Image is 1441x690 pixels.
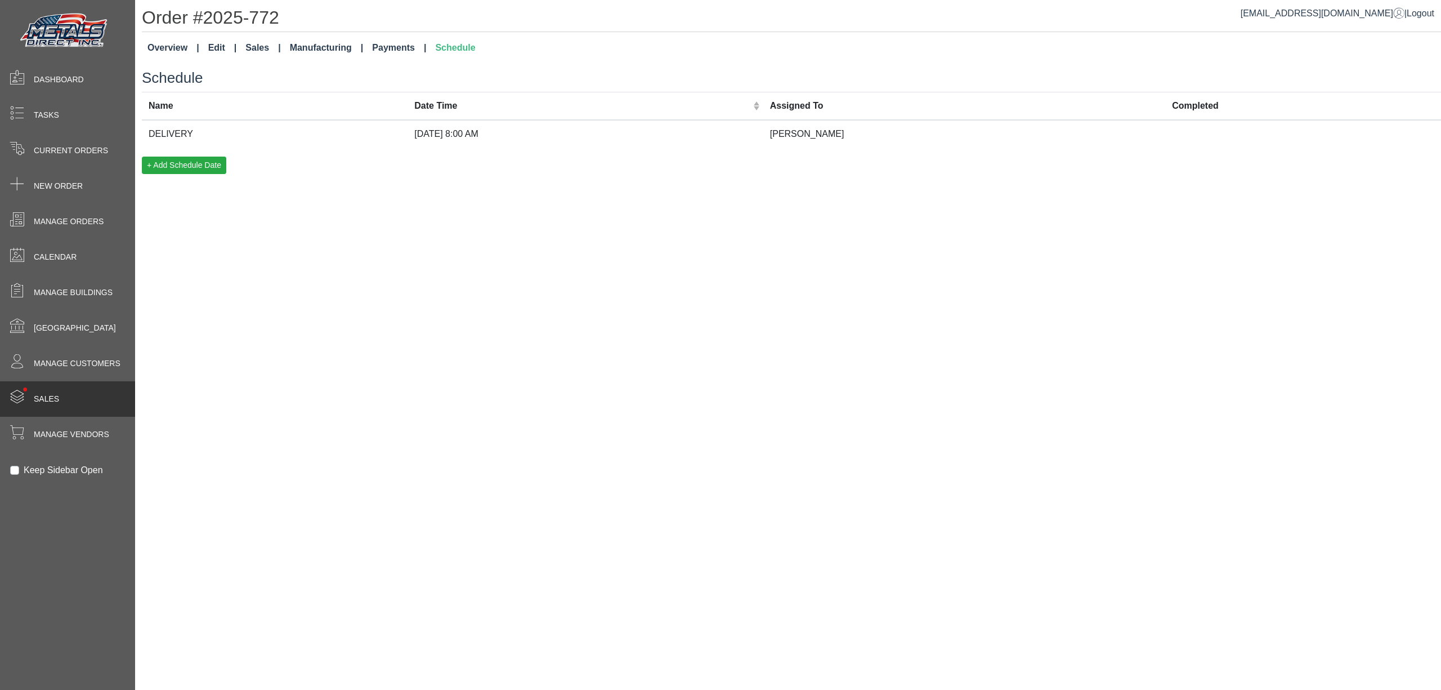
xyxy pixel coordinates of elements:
[142,69,1441,87] h3: Schedule
[1241,7,1434,20] div: |
[204,37,241,59] a: Edit
[285,37,368,59] a: Manufacturing
[431,37,480,59] a: Schedule
[414,129,478,139] span: [DATE] 8:00 AM
[142,120,408,148] td: DELIVERY
[34,287,113,299] span: Manage Buildings
[34,429,109,440] span: Manage Vendors
[34,109,59,121] span: Tasks
[241,37,285,59] a: Sales
[149,99,401,113] div: Name
[143,37,204,59] a: Overview
[11,371,39,408] span: •
[34,145,108,157] span: Current Orders
[142,7,1441,32] h1: Order #2025-772
[34,251,77,263] span: Calendar
[24,464,103,477] label: Keep Sidebar Open
[1407,8,1434,18] span: Logout
[142,157,226,174] button: + Add Schedule Date
[34,216,104,228] span: Manage Orders
[763,120,1165,148] td: [PERSON_NAME]
[34,393,59,405] span: Sales
[34,74,84,86] span: Dashboard
[1172,99,1434,113] div: Completed
[414,99,750,113] div: Date Time
[17,10,113,52] img: Metals Direct Inc Logo
[1241,8,1404,18] a: [EMAIL_ADDRESS][DOMAIN_NAME]
[34,180,83,192] span: New Order
[34,322,116,334] span: [GEOGRAPHIC_DATA]
[368,37,431,59] a: Payments
[34,358,120,370] span: Manage Customers
[770,99,1158,113] div: Assigned To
